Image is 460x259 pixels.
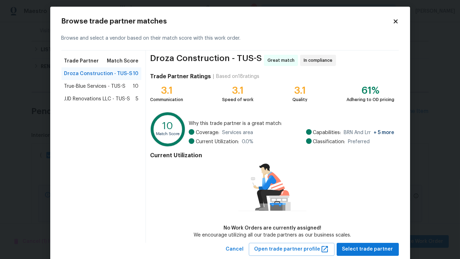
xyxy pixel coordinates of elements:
[156,132,180,136] text: Match Score
[223,243,247,256] button: Cancel
[133,83,138,90] span: 10
[348,138,370,145] span: Preferred
[304,57,335,64] span: In compliance
[344,129,395,136] span: BRN And Lrr
[61,26,399,51] div: Browse and select a vendor based on their match score with this work order.
[163,121,174,131] text: 10
[150,152,394,159] h4: Current Utilization
[249,243,335,256] button: Open trade partner profile
[222,129,253,136] span: Services area
[211,73,216,80] div: |
[337,243,399,256] button: Select trade partner
[216,73,259,80] div: Based on 18 ratings
[222,96,253,103] div: Speed of work
[61,18,393,25] h2: Browse trade partner matches
[347,87,395,94] div: 61%
[292,87,307,94] div: 3.1
[194,232,351,239] div: We encourage utilizing all our trade partners as our business scales.
[196,138,239,145] span: Current Utilization:
[150,87,183,94] div: 3.1
[313,138,345,145] span: Classification:
[242,138,253,145] span: 0.0 %
[64,58,99,65] span: Trade Partner
[150,96,183,103] div: Communication
[194,225,351,232] div: No Work Orders are currently assigned!
[107,58,138,65] span: Match Score
[374,130,395,135] span: + 5 more
[267,57,297,64] span: Great match
[342,245,393,254] span: Select trade partner
[189,120,395,127] span: Why this trade partner is a great match:
[254,245,329,254] span: Open trade partner profile
[347,96,395,103] div: Adhering to OD pricing
[196,129,219,136] span: Coverage:
[292,96,307,103] div: Quality
[222,87,253,94] div: 3.1
[136,95,138,102] span: 5
[150,55,262,66] span: Droza Construction - TUS-S
[64,70,132,77] span: Droza Construction - TUS-S
[64,95,130,102] span: JJD Renovations LLC - TUS-S
[64,83,126,90] span: True-Blue Services - TUS-S
[133,70,138,77] span: 10
[226,245,244,254] span: Cancel
[313,129,341,136] span: Capabilities:
[150,73,211,80] h4: Trade Partner Ratings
